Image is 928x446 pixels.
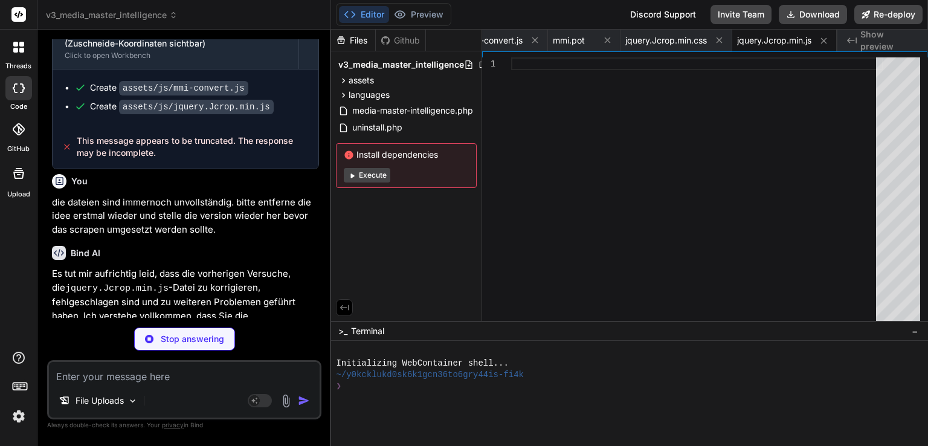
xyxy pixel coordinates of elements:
[65,283,169,294] code: jquery.Jcrop.min.js
[7,144,30,154] label: GitHub
[127,396,138,406] img: Pick Models
[90,82,248,94] div: Create
[737,34,811,47] span: jquery.Jcrop.min.js
[119,100,274,114] code: assets/js/jquery.Jcrop.min.js
[623,5,703,24] div: Discord Support
[338,59,464,71] span: v3_media_master_intelligence
[351,103,474,118] span: media-master-intelligence.php
[349,89,390,101] span: languages
[5,61,31,71] label: threads
[344,149,469,161] span: Install dependencies
[331,34,375,47] div: Files
[298,395,310,407] img: icon
[162,421,184,428] span: privacy
[912,325,918,337] span: −
[553,34,585,47] span: mmi.pot
[351,325,384,337] span: Terminal
[47,419,321,431] p: Always double-check its answers. Your in Bind
[339,6,389,23] button: Editor
[464,34,523,47] span: mmi-convert.js
[349,74,374,86] span: assets
[279,394,293,408] img: attachment
[10,102,27,112] label: code
[351,120,404,135] span: uninstall.php
[336,358,508,369] span: Initializing WebContainer shell...
[90,100,274,113] div: Create
[344,168,390,183] button: Execute
[53,17,298,69] button: Media Master Intelligence WordPress Plugin (Zuschneide-Koordinaten sichtbar)Click to open Workbench
[909,322,921,341] button: −
[8,406,29,427] img: settings
[52,267,319,350] p: Es tut mir aufrichtig leid, dass die vorherigen Versuche, die -Datei zu korrigieren, fehlgeschlag...
[71,247,100,259] h6: Bind AI
[76,395,124,407] p: File Uploads
[779,5,847,24] button: Download
[52,196,319,237] p: die dateien sind immernoch unvollständig. bitte entferne die idee erstmal wieder und stelle die v...
[376,34,425,47] div: Github
[336,369,524,381] span: ~/y0kcklukd0sk6k1gcn36to6gry44is-fi4k
[71,175,88,187] h6: You
[389,6,448,23] button: Preview
[336,381,342,392] span: ❯
[46,9,178,21] span: v3_media_master_intelligence
[77,135,309,159] span: This message appears to be truncated. The response may be incomplete.
[710,5,772,24] button: Invite Team
[860,28,918,53] span: Show preview
[161,333,224,345] p: Stop answering
[338,325,347,337] span: >_
[65,51,286,60] div: Click to open Workbench
[7,189,30,199] label: Upload
[482,57,495,70] div: 1
[119,81,248,95] code: assets/js/mmi-convert.js
[854,5,923,24] button: Re-deploy
[625,34,707,47] span: jquery.Jcrop.min.css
